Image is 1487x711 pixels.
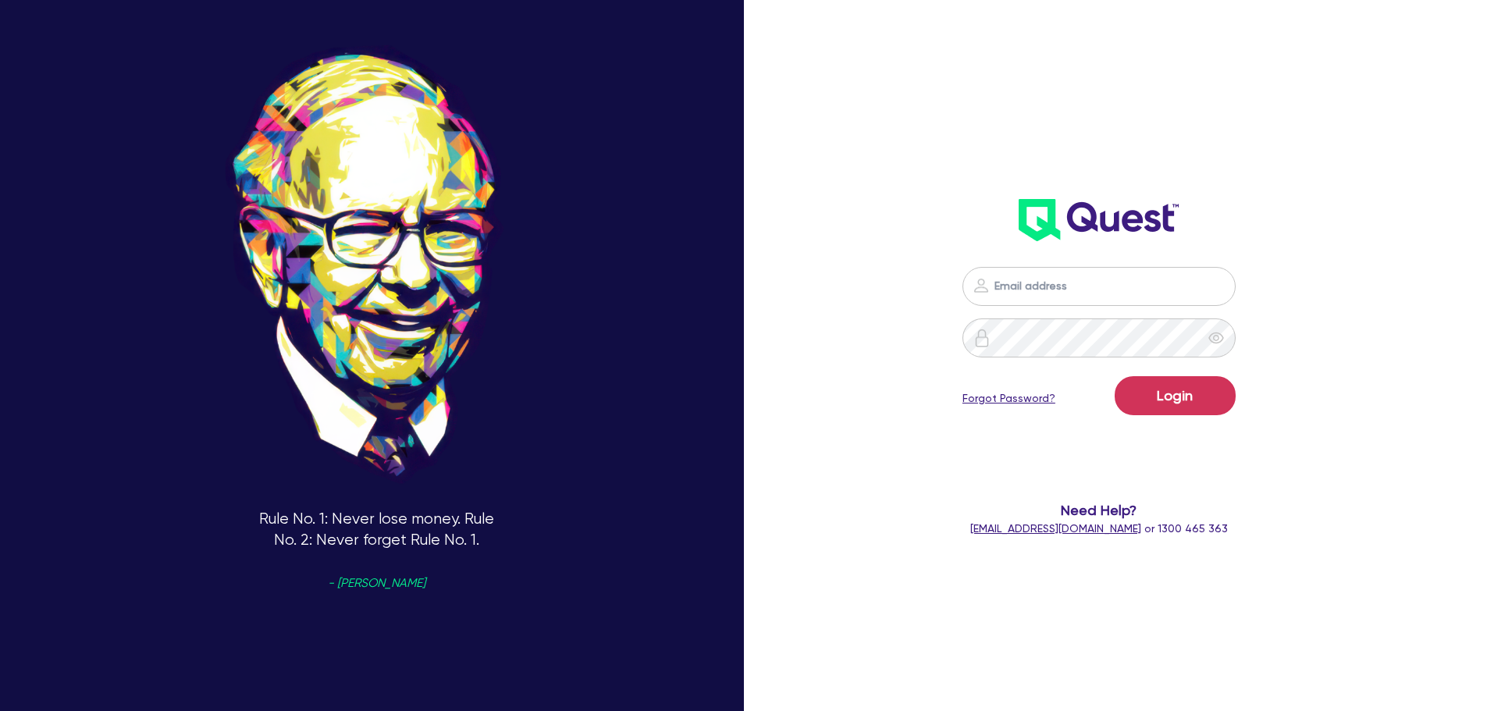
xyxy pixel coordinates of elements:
span: - [PERSON_NAME] [328,578,425,589]
a: [EMAIL_ADDRESS][DOMAIN_NAME] [970,522,1141,535]
span: or 1300 465 363 [970,522,1228,535]
span: eye [1208,330,1224,346]
button: Login [1115,376,1236,415]
img: icon-password [972,276,991,295]
a: Forgot Password? [962,390,1055,407]
img: icon-password [973,329,991,347]
span: Need Help? [900,499,1299,521]
input: Email address [962,267,1236,306]
img: wH2k97JdezQIQAAAABJRU5ErkJggg== [1019,199,1179,241]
